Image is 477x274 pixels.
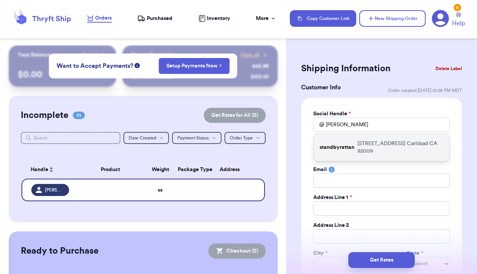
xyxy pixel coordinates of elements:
p: [STREET_ADDRESS] Carlsbad CA 92009 [357,140,443,155]
p: Recent Payments [131,51,173,59]
span: Payment Status [177,136,209,140]
button: Payment Status [172,132,222,144]
button: Get Rates [348,252,415,268]
button: Sort ascending [48,165,54,174]
h2: Shipping Information [301,63,391,75]
span: [PERSON_NAME] [45,187,65,193]
label: Address Line 2 [313,222,349,229]
span: Help [452,19,465,28]
span: Order created: [DATE] 01:28 PM MDT [388,87,462,93]
span: Orders [95,14,112,22]
p: $ 0.00 [18,69,107,81]
a: Setup Payments Now [166,62,222,70]
div: More [256,15,276,22]
label: Address Line 1 [313,194,352,201]
div: $ 45.99 [252,63,269,70]
span: Purchased [147,15,172,22]
button: Setup Payments Now [158,58,230,74]
button: New Shipping Order [359,10,426,27]
button: Checkout (0) [208,243,266,259]
span: View all [240,51,260,59]
div: $ 123.45 [251,73,269,81]
h2: Incomplete [21,109,68,121]
button: Order Type [225,132,266,144]
span: Inventory [207,15,230,22]
h2: Ready to Purchase [21,245,98,257]
button: Get Rates for All (0) [204,108,266,123]
span: 01 [73,112,85,119]
button: Copy Customer Link [290,10,356,27]
a: Inventory [198,15,230,22]
a: Help [452,12,465,28]
p: Total Balance [18,51,50,59]
div: 6 [454,4,461,11]
h3: Customer Info [301,83,341,92]
a: Payout [82,51,107,59]
th: Product [74,161,147,179]
label: Email [313,166,327,173]
div: @ [313,118,324,132]
button: Date Created [123,132,169,144]
span: Want to Accept Payments? [57,61,133,70]
input: Search [21,132,120,144]
a: 6 [432,10,449,27]
a: View all [240,51,269,59]
button: Delete Label [432,60,465,77]
th: Package Type [173,161,199,179]
a: Orders [87,14,112,23]
span: Order Type [230,136,253,140]
span: Date Created [129,136,156,140]
p: standbyrattan [320,144,354,151]
strong: oz [158,188,163,192]
span: Payout [82,51,98,59]
span: Handle [31,166,48,174]
th: Weight [147,161,173,179]
label: Social Handle [313,110,351,118]
th: Address [199,161,265,179]
a: Purchased [137,15,172,22]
